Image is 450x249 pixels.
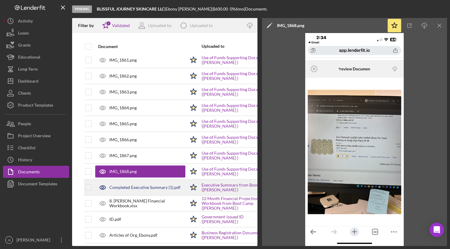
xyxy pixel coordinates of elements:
[166,7,213,11] div: Ebony [PERSON_NAME] |
[18,99,53,113] div: Product Templates
[18,118,31,131] div: People
[18,51,40,65] div: Educational
[202,183,277,192] a: Executive Summary from Boot Camp ([PERSON_NAME] )
[109,58,137,62] div: IMG_1861.png
[213,7,230,11] div: $600.00
[109,105,137,110] div: IMG_1864.png
[109,90,137,94] div: IMG_1863.png
[18,15,33,29] div: Activity
[202,214,277,224] a: Government-issued ID ([PERSON_NAME] )
[202,44,239,49] div: Uploaded to
[109,121,137,126] div: IMG_1865.png
[98,44,185,49] div: Document
[97,6,164,11] b: BLISSFUL JOURNEY SKINCARE LLC
[18,130,51,143] div: Project Overview
[202,103,277,113] a: Use of Funds Supporting Docs ([PERSON_NAME] )
[78,23,98,28] div: Filter by
[190,23,213,28] div: Uploaded to
[3,234,69,246] button: JB[PERSON_NAME]
[3,87,69,99] button: Clients
[3,27,69,39] button: Loans
[18,142,35,155] div: Checklist
[202,71,277,81] a: Use of Funds Supporting Docs ([PERSON_NAME] )
[3,99,69,111] button: Product Templates
[3,75,69,87] button: Dashboard
[202,119,277,129] a: Use of Funds Supporting Docs ([PERSON_NAME] )
[202,135,277,144] a: Use of Funds Supporting Docs ([PERSON_NAME] )
[202,230,277,240] a: Business Registration Document ([PERSON_NAME] )
[202,55,277,65] a: Use of Funds Supporting Docs ([PERSON_NAME] )
[109,153,137,158] div: IMG_1867.png
[18,39,31,53] div: Grants
[3,166,69,178] button: Documents
[109,137,137,142] div: IMG_1866.png
[202,151,277,160] a: Use of Funds Supporting Docs ([PERSON_NAME] )
[18,27,29,41] div: Loans
[236,7,244,11] div: 6 mo
[7,238,11,242] text: JB
[3,63,69,75] button: Long-Term
[430,223,444,237] div: Open Intercom Messenger
[262,33,447,246] img: Preview
[97,7,166,11] div: |
[18,166,40,179] div: Documents
[109,185,181,190] div: Completed Executive Summary (1).pdf
[277,23,304,28] div: IMG_1868.png
[109,233,157,238] div: Articles of Org_Ebony.pdf
[18,75,38,89] div: Dashboard
[18,87,31,101] div: Clients
[3,39,69,51] button: Grants
[202,167,277,176] a: Use of Funds Supporting Docs ([PERSON_NAME] )
[3,51,69,63] button: Educational
[109,199,185,208] div: 8. [PERSON_NAME] Financial Workbook.xlsx
[106,21,111,26] div: 1
[3,118,69,130] button: People
[15,234,54,247] div: [PERSON_NAME]
[109,74,137,78] div: IMG_1862.png
[3,142,69,154] button: Checklist
[148,23,172,28] div: Uploaded by
[18,178,57,191] div: Document Templates
[3,130,69,142] button: Project Overview
[72,5,92,13] div: Pending
[3,154,69,166] button: History
[244,7,267,11] div: | Documents
[3,15,69,27] button: Activity
[230,7,236,11] div: 0 %
[202,196,277,211] a: 12 Month Financial Projections Workbook from Boot Camp ([PERSON_NAME] )
[109,217,121,222] div: ID.pdf
[3,178,69,190] button: Document Templates
[112,23,130,28] div: Validated
[109,169,137,174] div: IMG_1868.png
[202,87,277,97] a: Use of Funds Supporting Docs ([PERSON_NAME] )
[18,63,38,77] div: Long-Term
[18,154,32,167] div: History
